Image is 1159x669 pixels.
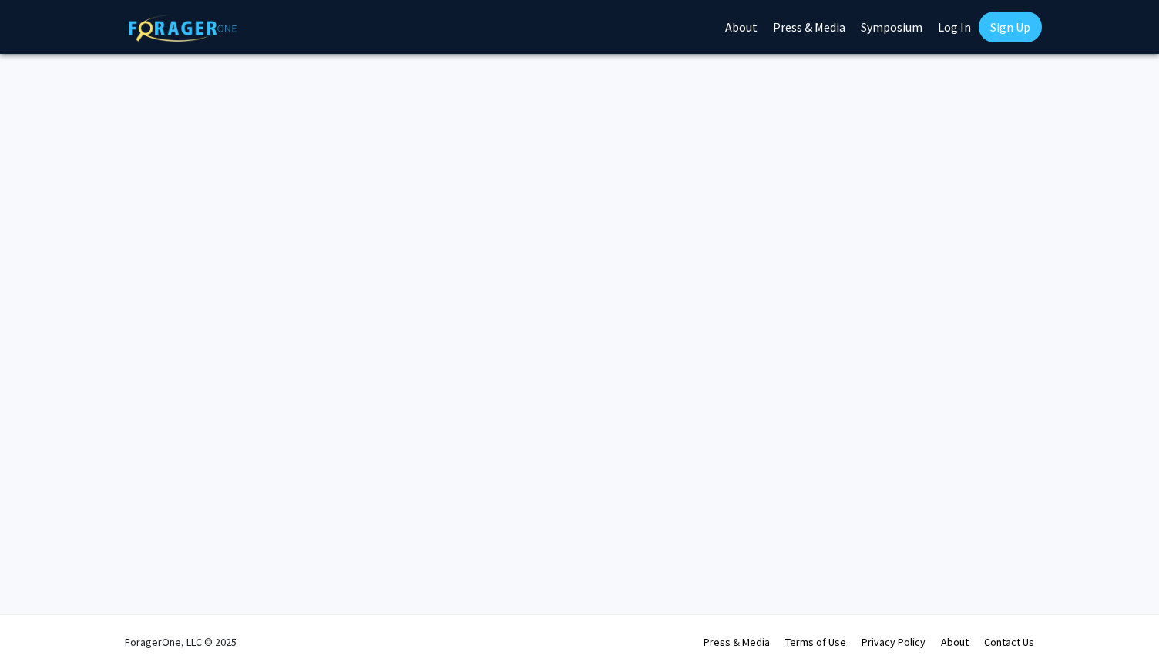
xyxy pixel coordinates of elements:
a: About [941,635,969,649]
img: ForagerOne Logo [129,15,237,42]
a: Terms of Use [785,635,846,649]
a: Contact Us [984,635,1034,649]
div: ForagerOne, LLC © 2025 [125,615,237,669]
a: Privacy Policy [862,635,926,649]
a: Sign Up [979,12,1042,42]
a: Press & Media [704,635,770,649]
